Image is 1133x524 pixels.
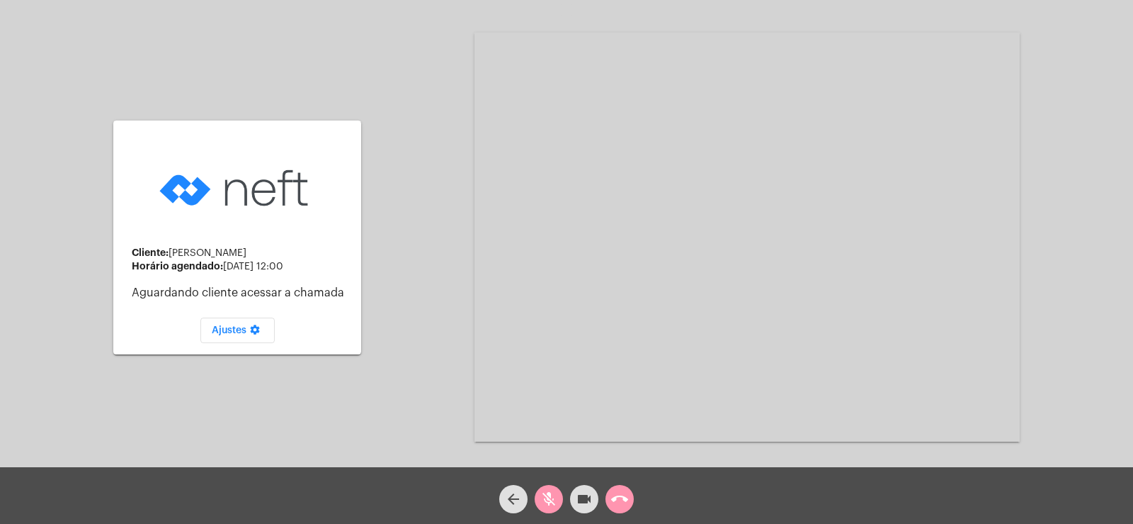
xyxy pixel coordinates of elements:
[246,324,263,341] mat-icon: settings
[132,261,223,271] strong: Horário agendado:
[132,247,350,259] div: [PERSON_NAME]
[212,325,263,335] span: Ajustes
[200,318,275,343] button: Ajustes
[132,286,350,299] p: Aguardando cliente acessar a chamada
[505,491,522,508] mat-icon: arrow_back
[611,491,628,508] mat-icon: call_end
[576,491,593,508] mat-icon: videocam
[132,247,169,257] strong: Cliente:
[132,261,350,272] div: [DATE] 12:00
[156,147,319,229] img: logo-neft-novo-2.png
[540,491,557,508] mat-icon: mic_off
